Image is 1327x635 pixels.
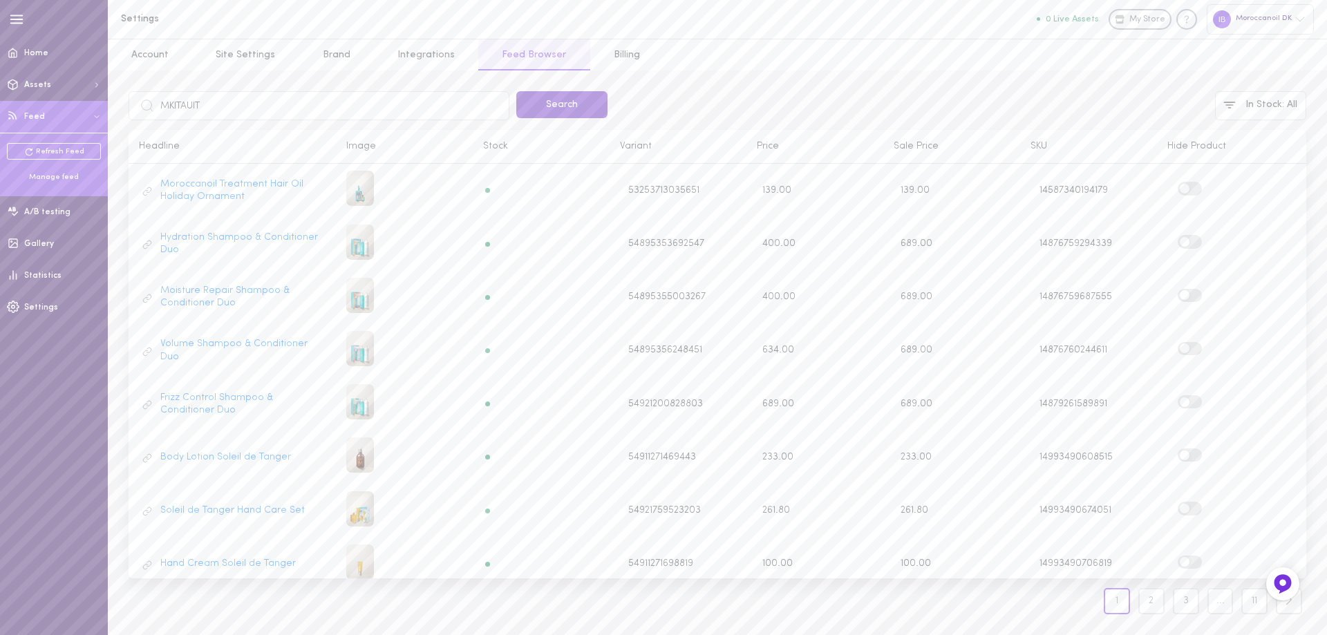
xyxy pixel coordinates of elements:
[901,452,932,462] span: 233.00
[160,392,326,417] a: Frizz Control Shampoo & Conditioner Duo
[1207,588,1234,614] a: ...
[762,292,796,302] span: 400.00
[1039,452,1113,462] span: 14993490608515
[1129,14,1165,26] span: My Store
[901,238,932,249] span: 689.00
[121,14,349,24] h1: Settings
[746,140,883,153] div: Price
[762,185,791,196] span: 139.00
[1039,292,1112,302] span: 14876759687555
[192,39,299,70] a: Site Settings
[628,344,702,357] span: 54895356248451
[628,184,699,197] span: 53253713035651
[628,558,693,570] span: 54911271698819
[1207,4,1314,34] div: Moroccanoil DK
[1241,588,1268,614] a: 11
[1039,345,1107,355] span: 14876760244611
[762,238,796,249] span: 400.00
[1237,588,1272,614] a: 11
[762,452,793,462] span: 233.00
[336,140,473,153] div: Image
[628,398,703,410] span: 54921200828803
[762,399,794,409] span: 689.00
[1169,588,1203,614] a: 3
[129,91,509,120] input: Search
[628,238,704,250] span: 54895353692547
[628,291,706,303] span: 54895355003267
[24,49,48,57] span: Home
[1109,9,1171,30] a: My Store
[24,81,51,89] span: Assets
[901,558,931,569] span: 100.00
[24,272,62,280] span: Statistics
[7,143,101,160] a: Refresh Feed
[901,185,930,196] span: 139.00
[374,39,478,70] a: Integrations
[762,505,790,515] span: 261.80
[516,91,608,118] button: Search
[1176,9,1197,30] div: Knowledge center
[24,240,54,248] span: Gallery
[1039,558,1112,569] span: 14993490706819
[1138,588,1165,614] a: 2
[883,140,1020,153] div: Sale Price
[1039,505,1111,515] span: 14993490674051
[628,504,701,517] span: 54921759523203
[590,39,663,70] a: Billing
[160,338,326,363] a: Volume Shampoo & Conditioner Duo
[24,208,70,216] span: A/B testing
[160,285,326,310] a: Moisture Repair Shampoo & Conditioner Duo
[299,39,374,70] a: Brand
[160,231,326,256] a: Hydration Shampoo & Conditioner Duo
[628,451,696,464] span: 54911271469443
[901,399,932,409] span: 689.00
[24,113,45,121] span: Feed
[901,505,928,515] span: 261.80
[478,39,590,70] a: Feed Browser
[1157,140,1294,153] div: Hide Product
[762,558,793,569] span: 100.00
[1037,15,1099,23] button: 0 Live Assets
[1039,238,1112,249] span: 14876759294339
[160,178,326,203] a: Moroccanoil Treatment Hair Oil Holiday Ornament
[901,292,932,302] span: 689.00
[610,140,746,153] div: Variant
[1039,185,1108,196] span: 14587340194179
[160,504,305,517] a: Soleil de Tanger Hand Care Set
[1134,588,1169,614] a: 2
[1100,588,1134,614] a: 1
[762,345,794,355] span: 634.00
[1037,15,1109,24] a: 0 Live Assets
[160,558,296,570] a: Hand Cream Soleil de Tanger
[108,39,192,70] a: Account
[1215,91,1306,120] button: In Stock: All
[129,140,336,153] div: Headline
[24,303,58,312] span: Settings
[7,172,101,182] div: Manage feed
[1039,399,1107,409] span: 14879261589891
[1104,588,1130,614] a: 1
[1020,140,1157,153] div: SKU
[1173,588,1199,614] a: 3
[1272,574,1293,594] img: Feedback Button
[901,345,932,355] span: 689.00
[160,451,291,464] a: Body Lotion Soleil de Tanger
[473,140,610,153] div: Stock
